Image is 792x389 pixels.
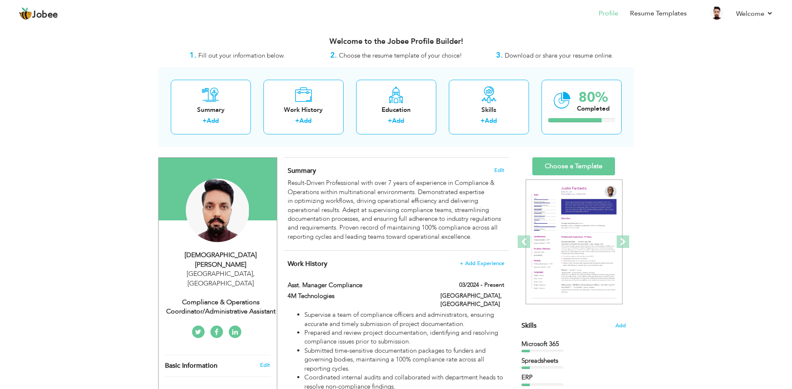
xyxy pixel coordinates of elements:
[577,91,610,104] div: 80%
[288,166,316,175] span: Summary
[19,7,32,20] img: jobee.io
[577,104,610,113] div: Completed
[330,50,337,61] strong: 2.
[304,346,504,373] li: Submitted time-sensitive documentation packages to funders and governing bodies, maintaining a 10...
[710,6,724,20] img: Profile Img
[521,321,536,330] span: Skills
[19,7,58,20] a: Jobee
[459,281,504,289] label: 03/2024 - Present
[496,50,503,61] strong: 3.
[736,9,773,19] a: Welcome
[505,51,613,60] span: Download or share your resume online.
[288,179,504,241] div: Result-Driven Professional with over 7 years of experience in Compliance & Operations within mult...
[630,9,687,18] a: Resume Templates
[198,51,285,60] span: Fill out your information below.
[295,116,299,125] label: +
[599,9,618,18] a: Profile
[440,292,504,308] label: [GEOGRAPHIC_DATA], [GEOGRAPHIC_DATA]
[304,328,504,346] li: Prepared and review project documentation, identifying and resolving compliance issues prior to s...
[339,51,462,60] span: Choose the resume template of your choice!
[481,116,485,125] label: +
[288,167,504,175] h4: Adding a summary is a quick and easy way to highlight your experience and interests.
[460,260,504,266] span: + Add Experience
[304,311,504,328] li: Supervise a team of compliance officers and administrators, ensuring accurate and timely submissi...
[288,259,327,268] span: Work History
[388,116,392,125] label: +
[521,373,626,382] div: ERP
[521,340,626,349] div: Microsoft 365
[363,106,430,114] div: Education
[615,322,626,330] span: Add
[270,106,337,114] div: Work History
[299,116,311,125] a: Add
[32,10,58,20] span: Jobee
[158,38,634,46] h3: Welcome to the Jobee Profile Builder!
[455,106,522,114] div: Skills
[165,362,218,370] span: Basic Information
[207,116,219,125] a: Add
[494,167,504,173] span: Edit
[392,116,404,125] a: Add
[260,361,270,369] a: Edit
[485,116,497,125] a: Add
[177,106,244,114] div: Summary
[190,50,196,61] strong: 1.
[165,269,277,288] div: [GEOGRAPHIC_DATA] [GEOGRAPHIC_DATA]
[253,269,255,278] span: ,
[202,116,207,125] label: +
[288,292,428,301] label: 4M Technologies
[288,281,428,290] label: Asst. Manager Compliance
[521,356,626,365] div: Spreadsheets
[288,260,504,268] h4: This helps to show the companies you have worked for.
[186,179,249,242] img: Muhammad Junaid Younas
[165,298,277,317] div: Compliance & Operations Coordinator/Administrative Assistant
[532,157,615,175] a: Choose a Template
[165,250,277,270] div: [DEMOGRAPHIC_DATA][PERSON_NAME]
